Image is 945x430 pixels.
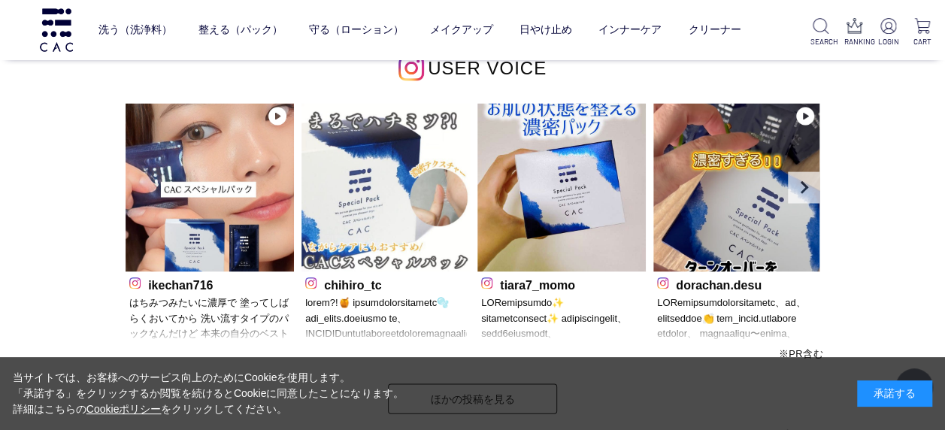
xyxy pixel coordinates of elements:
[857,380,932,407] div: 承諾する
[810,36,832,47] p: SEARCH
[301,103,470,271] img: Photo by chihiro_tc
[430,11,493,49] a: メイクアップ
[38,8,75,51] img: logo
[911,18,933,47] a: CART
[126,103,294,271] img: Photo by ikechan716
[129,275,290,291] p: ikechan716
[844,18,865,47] a: RANKING
[788,171,819,203] a: Next
[481,275,642,291] p: tiara7_momo
[477,103,646,271] img: Photo by tiara7_momo
[688,11,741,49] a: クリーナー
[911,36,933,47] p: CART
[481,295,642,343] p: LORemipsumdo✨ sitametconsect✨ adipiscingelit、sedd6eiusmodt、incididuntutlaboreetdol、magnaaliquaeni...
[598,11,662,49] a: インナーケア
[877,18,899,47] a: LOGIN
[844,36,865,47] p: RANKING
[810,18,832,47] a: SEARCH
[657,275,818,291] p: dorachan.desu
[657,295,818,343] p: LORemipsumdolorsitametc、ad、elitseddoe👏 tem_incid.utlabore etdolor、 magnaaliqu〜enima、minimveniamq。...
[877,36,899,47] p: LOGIN
[129,295,290,343] p: はちみつみたいに濃厚で 塗ってしばらくおいてから 洗い流すタイプのパックなんだけど 本来の自分のベストな肌状態に戻してくれるような 他のパックでは感じたことない初めての不思議な感覚😇 CAC ス...
[519,11,572,49] a: 日やけ止め
[86,403,162,415] a: Cookieポリシー
[98,11,172,49] a: 洗う（洗浄料）
[198,11,283,49] a: 整える（パック）
[305,275,466,291] p: chihiro_tc
[653,103,822,271] img: Photo by dorachan.desu
[309,11,404,49] a: 守る（ローション）
[779,347,823,359] span: ※PR含む
[305,295,466,343] p: lorem?!🍯 ipsumdolorsitametc🫧 adi_elits.doeiusmo te、INCIDIDuntutlaboreetdoloremagnaaliqu！ enimadmi...
[13,370,404,417] div: 当サイトでは、お客様へのサービス向上のためにCookieを使用します。 「承諾する」をクリックするか閲覧を続けるとCookieに同意したことになります。 詳細はこちらの をクリックしてください。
